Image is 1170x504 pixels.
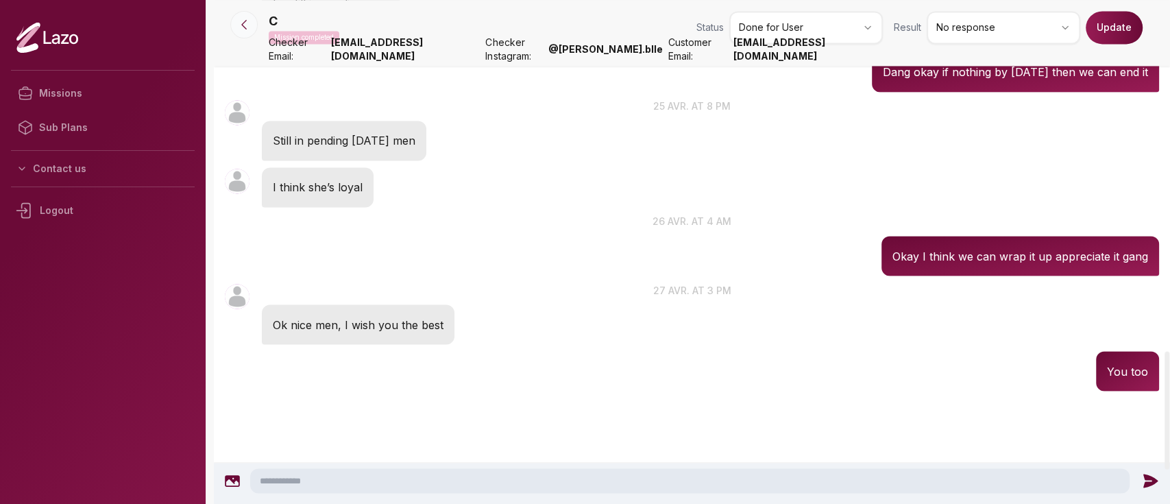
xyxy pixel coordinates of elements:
p: Okay I think we can wrap it up appreciate it gang [892,247,1148,265]
p: Mission completed [269,31,339,44]
p: C [269,12,278,31]
span: Checker Instagram: [485,36,542,63]
a: Sub Plans [11,110,195,145]
strong: [EMAIL_ADDRESS][DOMAIN_NAME] [733,36,883,63]
strong: @ [PERSON_NAME].blle [548,43,662,56]
p: Still in pending [DATE] men [273,132,415,149]
p: 26 avr. at 4 am [214,214,1170,228]
span: Result [894,21,921,34]
button: Update [1086,11,1143,44]
p: Dang okay if nothing by [DATE] then we can end it [883,63,1148,81]
p: Ok nice men, I wish you the best [273,315,443,333]
button: Contact us [11,156,195,181]
p: You too [1107,362,1148,380]
p: 25 avr. at 8 pm [214,99,1170,113]
a: Missions [11,76,195,110]
span: Status [696,21,724,34]
span: Checker Email: [269,36,326,63]
p: 27 avr. at 3 pm [214,283,1170,297]
strong: [EMAIL_ADDRESS][DOMAIN_NAME] [331,36,480,63]
div: Logout [11,193,195,228]
img: User avatar [225,169,249,193]
p: I think she’s loyal [273,178,363,196]
span: Customer Email: [668,36,728,63]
